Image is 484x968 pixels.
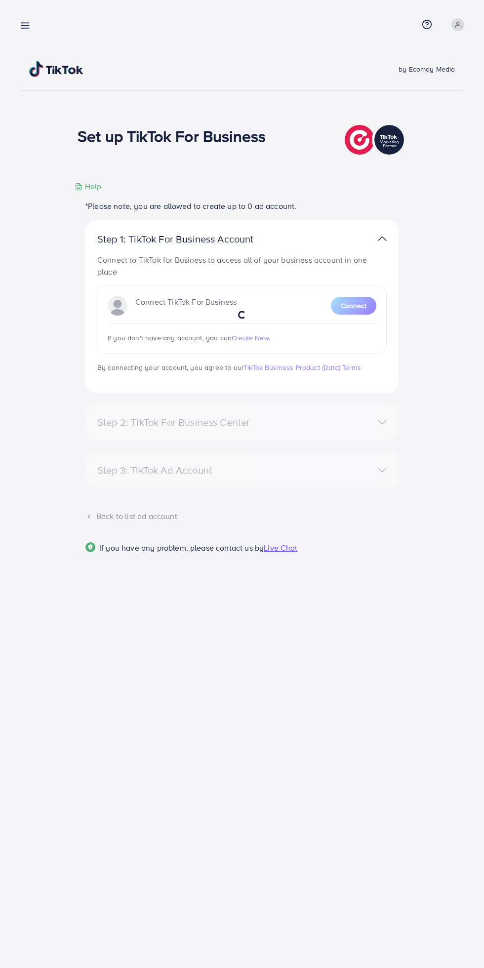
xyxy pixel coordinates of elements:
div: Help [75,181,102,192]
img: TikTok partner [378,232,387,246]
img: TikTok partner [345,122,406,157]
img: TikTok [29,61,83,77]
span: If you have any problem, please contact us by [99,542,264,553]
img: Popup guide [85,542,95,552]
span: by Ecomdy Media [399,64,455,74]
p: Step 1: TikTok For Business Account [97,233,285,245]
div: Back to list ad account [85,511,399,522]
p: *Please note, you are allowed to create up to 0 ad account. [85,200,399,212]
h1: Set up TikTok For Business [78,126,266,145]
span: Live Chat [264,542,297,553]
